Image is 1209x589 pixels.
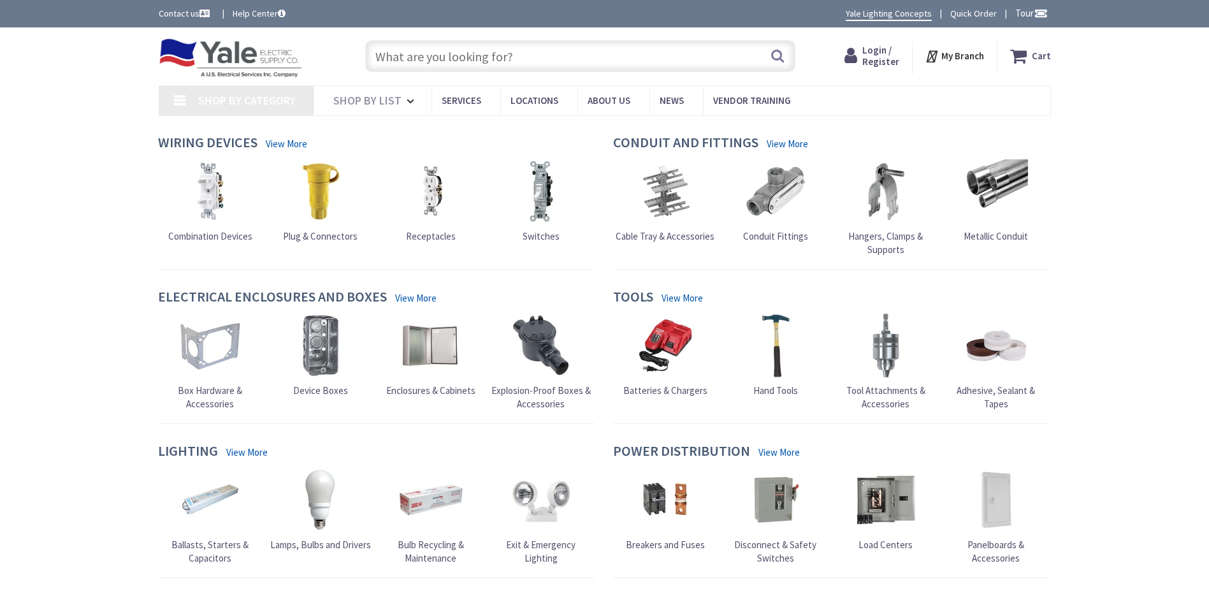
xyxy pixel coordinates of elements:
[509,468,573,532] img: Exit & Emergency Lighting
[846,7,932,21] a: Yale Lighting Concepts
[365,40,795,72] input: What are you looking for?
[964,468,1028,532] img: Panelboards & Accessories
[266,137,307,150] a: View More
[168,230,252,242] span: Combination Devices
[270,468,371,551] a: Lamps, Bulbs and Drivers Lamps, Bulbs and Drivers
[743,159,808,243] a: Conduit Fittings Conduit Fittings
[944,314,1048,411] a: Adhesive, Sealant & Tapes Adhesive, Sealant & Tapes
[633,314,697,377] img: Batteries & Chargers
[270,539,371,551] span: Lamps, Bulbs and Drivers
[967,539,1024,564] span: Panelboards & Accessories
[858,539,913,551] span: Load Centers
[743,230,808,242] span: Conduit Fittings
[406,230,456,242] span: Receptacles
[616,230,714,242] span: Cable Tray & Accessories
[399,159,463,223] img: Receptacles
[178,384,242,410] span: Box Hardware & Accessories
[623,314,707,397] a: Batteries & Chargers Batteries & Chargers
[226,446,268,459] a: View More
[158,468,263,565] a: Ballasts, Starters & Capacitors Ballasts, Starters & Capacitors
[178,468,242,532] img: Ballasts, Starters & Capacitors
[744,159,807,223] img: Conduit Fittings
[713,94,791,106] span: Vendor Training
[198,93,296,108] span: Shop By Category
[854,468,918,532] img: Load Centers
[158,289,387,307] h4: Electrical Enclosures and Boxes
[442,94,481,106] span: Services
[293,384,348,396] span: Device Boxes
[950,7,997,20] a: Quick Order
[386,384,475,396] span: Enclosures & Cabinets
[283,230,358,242] span: Plug & Connectors
[758,446,800,459] a: View More
[178,159,242,223] img: Combination Devices
[734,539,816,564] span: Disconnect & Safety Switches
[854,159,918,223] img: Hangers, Clamps & Supports
[964,159,1028,243] a: Metallic Conduit Metallic Conduit
[509,314,573,377] img: Explosion-Proof Boxes & Accessories
[613,135,758,153] h4: Conduit and Fittings
[723,468,828,565] a: Disconnect & Safety Switches Disconnect & Safety Switches
[613,289,653,307] h4: Tools
[333,93,402,108] span: Shop By List
[491,384,591,410] span: Explosion-Proof Boxes & Accessories
[626,468,705,551] a: Breakers and Fuses Breakers and Fuses
[289,159,352,223] img: Plug & Connectors
[395,291,437,305] a: View More
[506,539,576,564] span: Exit & Emergency Lighting
[613,443,750,462] h4: Power Distribution
[941,50,984,62] strong: My Branch
[633,159,697,223] img: Cable Tray & Accessories
[662,291,703,305] a: View More
[289,468,352,532] img: Lamps, Bulbs and Drivers
[158,314,263,411] a: Box Hardware & Accessories Box Hardware & Accessories
[159,38,303,78] img: Yale Electric Supply Co.
[178,314,242,377] img: Box Hardware & Accessories
[1010,45,1051,68] a: Cart
[386,314,475,397] a: Enclosures & Cabinets Enclosures & Cabinets
[510,94,558,106] span: Locations
[744,468,807,532] img: Disconnect & Safety Switches
[399,468,463,532] img: Bulb Recycling & Maintenance
[399,159,463,243] a: Receptacles Receptacles
[862,44,899,68] span: Login / Register
[1015,7,1048,19] span: Tour
[616,159,714,243] a: Cable Tray & Accessories Cable Tray & Accessories
[944,468,1048,565] a: Panelboards & Accessories Panelboards & Accessories
[379,468,483,565] a: Bulb Recycling & Maintenance Bulb Recycling & Maintenance
[588,94,630,106] span: About Us
[964,314,1028,377] img: Adhesive, Sealant & Tapes
[964,159,1028,223] img: Metallic Conduit
[848,230,923,256] span: Hangers, Clamps & Supports
[509,159,573,223] img: Switches
[523,230,560,242] span: Switches
[509,159,573,243] a: Switches Switches
[744,314,807,377] img: Hand Tools
[846,384,925,410] span: Tool Attachments & Accessories
[854,468,918,551] a: Load Centers Load Centers
[489,314,593,411] a: Explosion-Proof Boxes & Accessories Explosion-Proof Boxes & Accessories
[744,314,807,397] a: Hand Tools Hand Tools
[171,539,249,564] span: Ballasts, Starters & Capacitors
[399,314,463,377] img: Enclosures & Cabinets
[660,94,684,106] span: News
[233,7,286,20] a: Help Center
[957,384,1035,410] span: Adhesive, Sealant & Tapes
[623,384,707,396] span: Batteries & Chargers
[925,45,984,68] div: My Branch
[489,468,593,565] a: Exit & Emergency Lighting Exit & Emergency Lighting
[854,314,918,377] img: Tool Attachments & Accessories
[398,539,464,564] span: Bulb Recycling & Maintenance
[289,314,352,377] img: Device Boxes
[283,159,358,243] a: Plug & Connectors Plug & Connectors
[158,135,257,153] h4: Wiring Devices
[289,314,352,397] a: Device Boxes Device Boxes
[159,7,212,20] a: Contact us
[633,468,697,532] img: Breakers and Fuses
[168,159,252,243] a: Combination Devices Combination Devices
[1032,45,1051,68] strong: Cart
[626,539,705,551] span: Breakers and Fuses
[834,314,938,411] a: Tool Attachments & Accessories Tool Attachments & Accessories
[158,443,218,462] h4: Lighting
[767,137,808,150] a: View More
